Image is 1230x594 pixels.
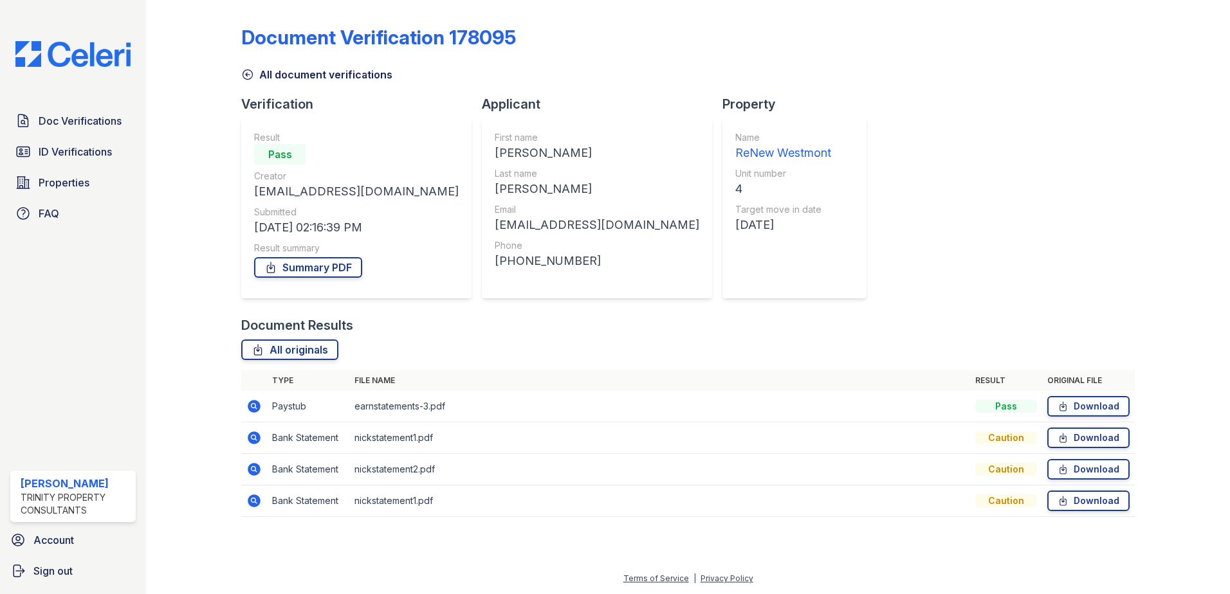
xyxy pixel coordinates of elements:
td: nickstatement2.pdf [349,454,970,485]
div: Pass [975,400,1037,413]
div: [EMAIL_ADDRESS][DOMAIN_NAME] [495,216,699,234]
span: Sign out [33,563,73,579]
div: First name [495,131,699,144]
div: Creator [254,170,459,183]
div: Verification [241,95,482,113]
div: [DATE] 02:16:39 PM [254,219,459,237]
th: Type [267,370,349,391]
th: File name [349,370,970,391]
div: Applicant [482,95,722,113]
td: Bank Statement [267,454,349,485]
div: Unit number [735,167,831,180]
div: [EMAIL_ADDRESS][DOMAIN_NAME] [254,183,459,201]
a: All originals [241,339,338,360]
div: ReNew Westmont [735,144,831,162]
a: Download [1047,491,1130,511]
div: [PERSON_NAME] [495,144,699,162]
div: 4 [735,180,831,198]
span: Doc Verifications [39,113,122,129]
div: Name [735,131,831,144]
div: Email [495,203,699,216]
span: Account [33,532,74,548]
a: Summary PDF [254,257,362,278]
td: Bank Statement [267,422,349,454]
a: FAQ [10,201,136,226]
a: Properties [10,170,136,195]
img: CE_Logo_Blue-a8612792a0a2168367f1c8372b55b34899dd931a85d93a1a3d3e32e68fde9ad4.png [5,41,141,67]
span: ID Verifications [39,144,112,159]
div: Phone [495,239,699,252]
div: Pass [254,144,306,165]
div: Document Results [241,316,353,334]
th: Original file [1042,370,1135,391]
div: | [693,573,696,583]
div: Caution [975,494,1037,507]
a: Download [1047,428,1130,448]
a: Account [5,527,141,553]
td: earnstatements-3.pdf [349,391,970,422]
div: Trinity Property Consultants [21,491,131,517]
div: Target move in date [735,203,831,216]
td: nickstatement1.pdf [349,422,970,454]
a: Download [1047,459,1130,480]
div: [PERSON_NAME] [495,180,699,198]
div: Property [722,95,877,113]
div: Result summary [254,242,459,255]
span: Properties [39,175,89,190]
a: ID Verifications [10,139,136,165]
a: All document verifications [241,67,392,82]
div: Document Verification 178095 [241,26,516,49]
a: Download [1047,396,1130,417]
span: FAQ [39,206,59,221]
td: Bank Statement [267,485,349,517]
a: Sign out [5,558,141,584]
div: Last name [495,167,699,180]
th: Result [970,370,1042,391]
div: Caution [975,463,1037,476]
div: [DATE] [735,216,831,234]
div: Result [254,131,459,144]
a: Terms of Service [623,573,689,583]
div: Caution [975,431,1037,444]
a: Privacy Policy [701,573,753,583]
div: [PERSON_NAME] [21,476,131,491]
div: Submitted [254,206,459,219]
td: Paystub [267,391,349,422]
a: Doc Verifications [10,108,136,134]
td: nickstatement1.pdf [349,485,970,517]
a: Name ReNew Westmont [735,131,831,162]
div: [PHONE_NUMBER] [495,252,699,270]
